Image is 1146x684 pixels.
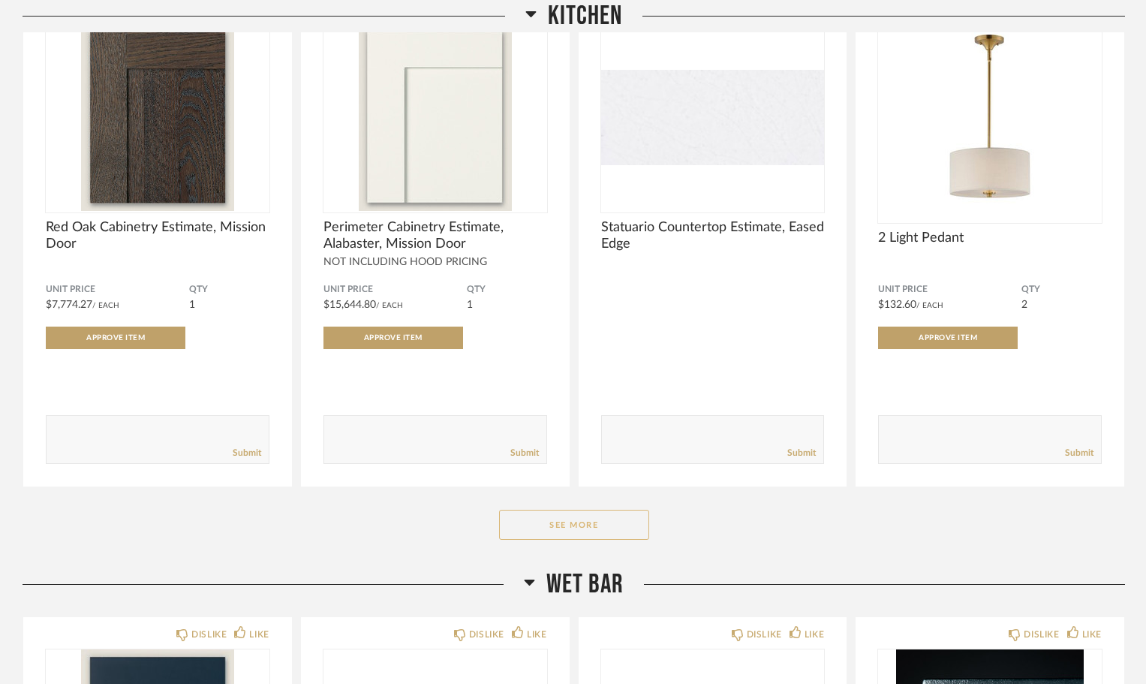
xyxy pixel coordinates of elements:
[919,334,977,342] span: Approve Item
[469,627,504,642] div: DISLIKE
[92,302,119,309] span: / Each
[323,327,463,349] button: Approve Item
[189,300,195,310] span: 1
[249,627,269,642] div: LIKE
[1065,447,1093,460] a: Submit
[376,302,403,309] span: / Each
[546,568,624,601] span: Wet Bar
[805,627,824,642] div: LIKE
[46,23,269,211] img: undefined
[878,230,1102,246] span: 2 Light Pedant
[527,627,546,642] div: LIKE
[46,327,185,349] button: Approve Item
[1024,627,1059,642] div: DISLIKE
[878,23,1102,211] img: undefined
[233,447,261,460] a: Submit
[46,284,189,296] span: Unit Price
[601,23,825,211] img: undefined
[499,510,649,540] button: See More
[323,219,547,252] span: Perimeter Cabinetry Estimate, Alabaster, Mission Door
[323,284,467,296] span: Unit Price
[467,300,473,310] span: 1
[46,300,92,310] span: $7,774.27
[1021,300,1027,310] span: 2
[323,23,547,211] img: undefined
[364,334,423,342] span: Approve Item
[191,627,227,642] div: DISLIKE
[601,219,825,252] span: Statuario Countertop Estimate, Eased Edge
[510,447,539,460] a: Submit
[189,284,269,296] span: QTY
[878,300,916,310] span: $132.60
[787,447,816,460] a: Submit
[467,284,547,296] span: QTY
[86,334,145,342] span: Approve Item
[323,256,547,269] div: NOT INCLUDING HOOD PRICING
[1021,284,1102,296] span: QTY
[878,327,1018,349] button: Approve Item
[46,219,269,252] span: Red Oak Cabinetry Estimate, Mission Door
[878,284,1021,296] span: Unit Price
[878,23,1102,211] div: 0
[323,300,376,310] span: $15,644.80
[916,302,943,309] span: / Each
[747,627,782,642] div: DISLIKE
[1082,627,1102,642] div: LIKE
